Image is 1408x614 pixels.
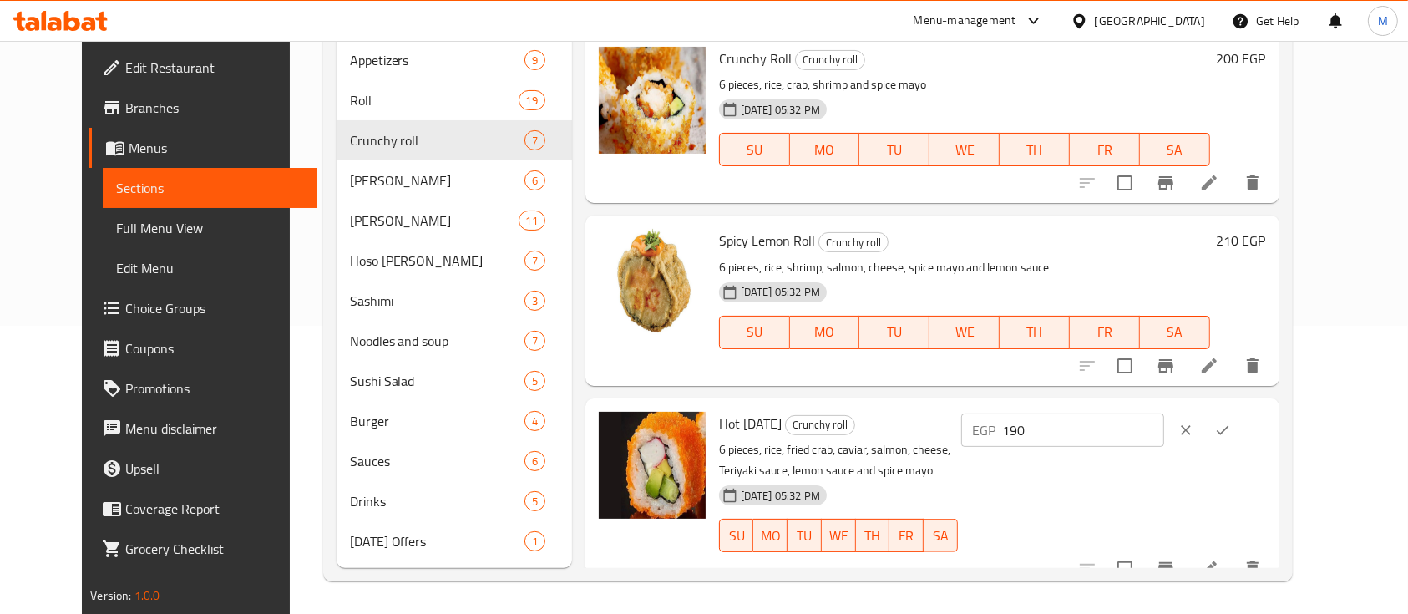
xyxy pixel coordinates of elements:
[90,585,131,606] span: Version:
[525,454,544,469] span: 6
[818,232,889,252] div: Crunchy roll
[889,519,924,552] button: FR
[1076,320,1133,344] span: FR
[125,378,304,398] span: Promotions
[337,481,572,521] div: Drinks5
[350,211,519,231] span: [PERSON_NAME]
[859,316,929,349] button: TU
[1233,549,1273,589] button: delete
[89,449,317,489] a: Upsell
[525,253,544,269] span: 7
[719,257,1210,278] p: 6 pieces, rice, shrimp, salmon, cheese, spice mayo and lemon sauce
[914,11,1016,31] div: Menu-management
[859,133,929,166] button: TU
[1095,12,1205,30] div: [GEOGRAPHIC_DATA]
[524,291,545,311] div: items
[89,368,317,408] a: Promotions
[1000,316,1070,349] button: TH
[1140,133,1210,166] button: SA
[1006,138,1063,162] span: TH
[599,412,706,519] img: Hot Halloween
[89,408,317,449] a: Menu disclaimer
[134,585,160,606] span: 1.0.0
[819,233,888,252] span: Crunchy roll
[1076,138,1133,162] span: FR
[1146,346,1186,386] button: Branch-specific-item
[350,411,524,431] div: Burger
[116,218,304,238] span: Full Menu View
[89,88,317,128] a: Branches
[350,251,524,271] div: Hoso maki
[753,519,788,552] button: MO
[1199,559,1219,579] a: Edit menu item
[786,415,854,434] span: Crunchy roll
[350,331,524,351] span: Noodles and soup
[599,47,706,154] img: Crunchy Roll
[936,320,993,344] span: WE
[929,133,1000,166] button: WE
[866,138,923,162] span: TU
[337,40,572,80] div: Appetizers9
[760,524,781,548] span: MO
[116,178,304,198] span: Sections
[350,451,524,471] span: Sauces
[719,133,790,166] button: SU
[1167,412,1204,449] button: clear
[337,361,572,401] div: Sushi Salad5
[896,524,917,548] span: FR
[525,414,544,429] span: 4
[1146,549,1186,589] button: Branch-specific-item
[525,333,544,349] span: 7
[519,90,545,110] div: items
[719,411,782,436] span: Hot [DATE]
[524,371,545,391] div: items
[973,420,996,440] p: EGP
[1204,412,1241,449] button: ok
[89,48,317,88] a: Edit Restaurant
[350,291,524,311] div: Sashimi
[337,281,572,321] div: Sashimi3
[337,241,572,281] div: Hoso [PERSON_NAME]7
[524,411,545,431] div: items
[89,128,317,168] a: Menus
[524,491,545,511] div: items
[719,519,754,552] button: SU
[350,50,524,70] span: Appetizers
[350,130,524,150] span: Crunchy roll
[1233,163,1273,203] button: delete
[1070,316,1140,349] button: FR
[797,320,853,344] span: MO
[525,534,544,550] span: 1
[795,50,865,70] div: Crunchy roll
[524,130,545,150] div: items
[790,133,860,166] button: MO
[1217,47,1266,70] h6: 200 EGP
[797,138,853,162] span: MO
[524,251,545,271] div: items
[350,211,519,231] div: Nigiri Sushi
[350,170,524,190] span: [PERSON_NAME]
[525,173,544,189] span: 6
[929,316,1000,349] button: WE
[337,200,572,241] div: [PERSON_NAME]11
[524,331,545,351] div: items
[337,401,572,441] div: Burger4
[866,320,923,344] span: TU
[103,248,317,288] a: Edit Menu
[525,133,544,149] span: 7
[129,138,304,158] span: Menus
[125,539,304,559] span: Grocery Checklist
[125,499,304,519] span: Coverage Report
[1006,320,1063,344] span: TH
[103,208,317,248] a: Full Menu View
[524,170,545,190] div: items
[863,524,884,548] span: TH
[125,459,304,479] span: Upsell
[856,519,890,552] button: TH
[125,98,304,118] span: Branches
[125,338,304,358] span: Coupons
[924,519,958,552] button: SA
[519,93,544,109] span: 19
